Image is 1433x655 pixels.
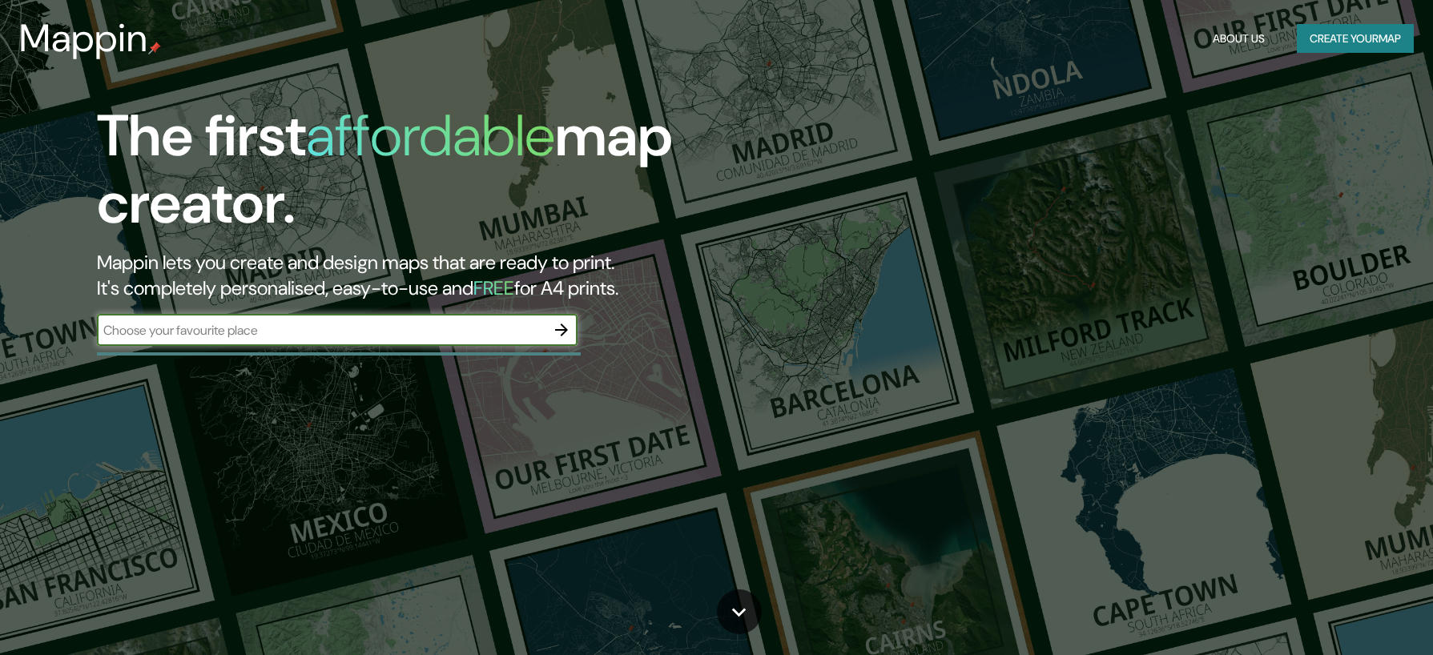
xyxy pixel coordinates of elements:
h5: FREE [473,275,514,300]
button: Create yourmap [1297,24,1414,54]
h2: Mappin lets you create and design maps that are ready to print. It's completely personalised, eas... [97,250,814,301]
h3: Mappin [19,16,148,61]
h1: affordable [306,98,555,173]
img: mappin-pin [148,42,161,54]
h1: The first map creator. [97,102,814,250]
input: Choose your favourite place [97,321,545,340]
button: About Us [1206,24,1271,54]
